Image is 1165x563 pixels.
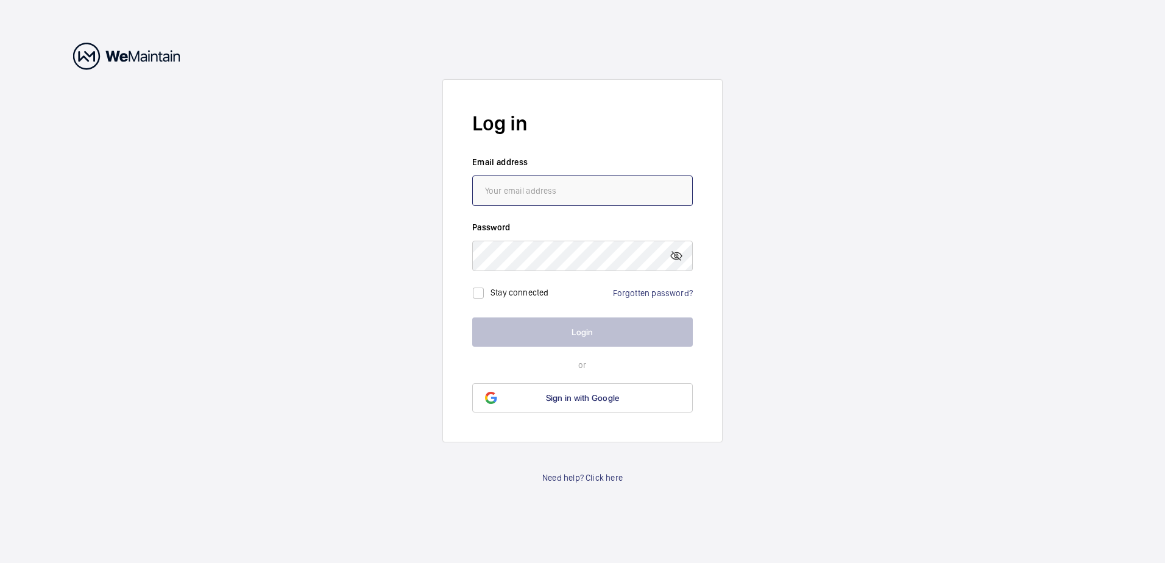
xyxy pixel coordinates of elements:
[472,359,693,371] p: or
[472,317,693,347] button: Login
[472,109,693,138] h2: Log in
[490,288,549,297] label: Stay connected
[472,175,693,206] input: Your email address
[613,288,693,298] a: Forgotten password?
[542,472,623,484] a: Need help? Click here
[472,221,693,233] label: Password
[546,393,620,403] span: Sign in with Google
[472,156,693,168] label: Email address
